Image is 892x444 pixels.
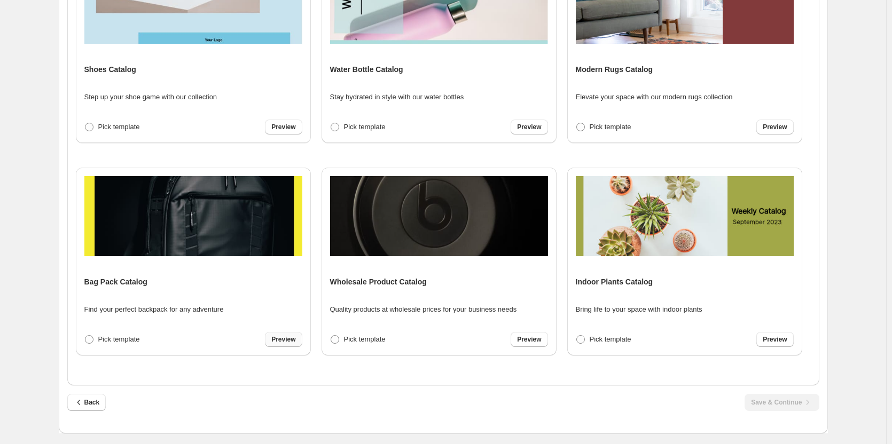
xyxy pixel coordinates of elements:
[576,276,653,287] h4: Indoor Plants Catalog
[84,64,136,75] h4: Shoes Catalog
[265,120,302,134] a: Preview
[330,304,517,315] p: Quality products at wholesale prices for your business needs
[590,123,631,131] span: Pick template
[756,332,793,347] a: Preview
[511,120,547,134] a: Preview
[265,332,302,347] a: Preview
[576,64,653,75] h4: Modern Rugs Catalog
[576,92,733,102] p: Elevate your space with our modern rugs collection
[84,92,217,102] p: Step up your shoe game with our collection
[756,120,793,134] a: Preview
[517,123,541,131] span: Preview
[576,304,702,315] p: Bring life to your space with indoor plants
[763,123,787,131] span: Preview
[517,335,541,344] span: Preview
[511,332,547,347] a: Preview
[98,335,140,343] span: Pick template
[344,335,386,343] span: Pick template
[271,123,295,131] span: Preview
[74,397,100,408] span: Back
[763,335,787,344] span: Preview
[98,123,140,131] span: Pick template
[344,123,386,131] span: Pick template
[84,304,224,315] p: Find your perfect backpack for any adventure
[590,335,631,343] span: Pick template
[67,394,106,411] button: Back
[330,276,427,287] h4: Wholesale Product Catalog
[330,64,403,75] h4: Water Bottle Catalog
[330,92,464,102] p: Stay hydrated in style with our water bottles
[84,276,147,287] h4: Bag Pack Catalog
[271,335,295,344] span: Preview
